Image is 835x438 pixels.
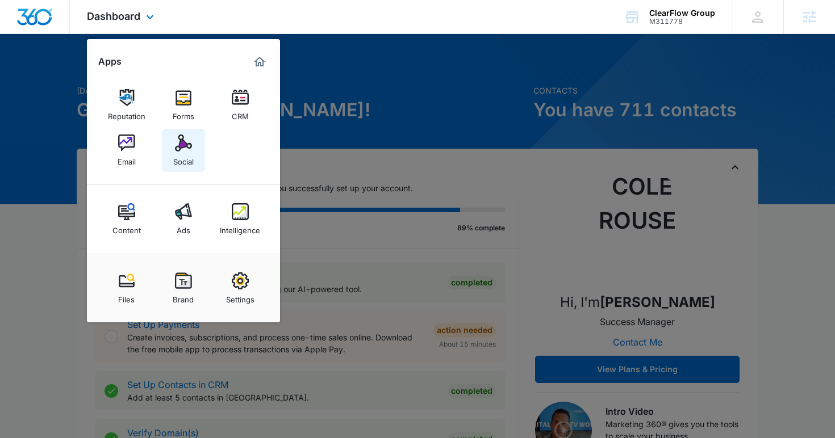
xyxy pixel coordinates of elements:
[649,18,715,26] div: account id
[162,267,205,310] a: Brand
[219,83,262,127] a: CRM
[173,106,194,121] div: Forms
[105,83,148,127] a: Reputation
[226,289,254,304] div: Settings
[250,53,269,71] a: Marketing 360® Dashboard
[232,106,249,121] div: CRM
[219,197,262,241] a: Intelligence
[220,220,260,235] div: Intelligence
[173,289,194,304] div: Brand
[177,220,190,235] div: Ads
[118,289,135,304] div: Files
[162,83,205,127] a: Forms
[649,9,715,18] div: account name
[105,197,148,241] a: Content
[219,267,262,310] a: Settings
[173,151,194,166] div: Social
[162,129,205,172] a: Social
[108,106,145,121] div: Reputation
[105,267,148,310] a: Files
[118,151,136,166] div: Email
[112,220,141,235] div: Content
[162,197,205,241] a: Ads
[98,56,122,67] h2: Apps
[87,10,140,22] span: Dashboard
[105,129,148,172] a: Email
